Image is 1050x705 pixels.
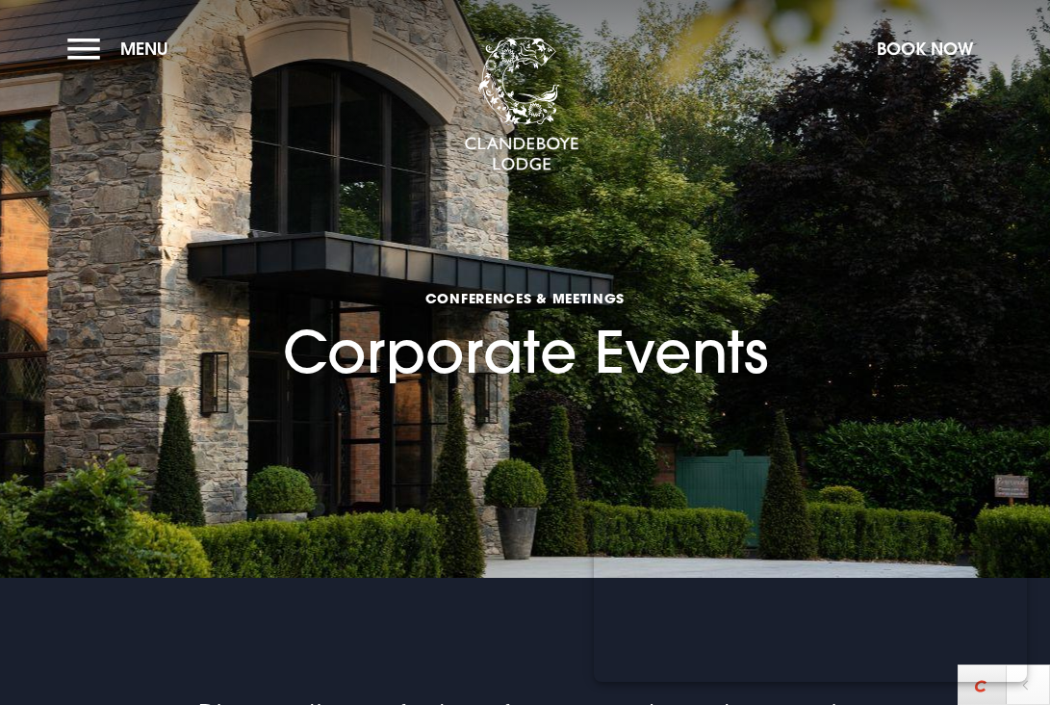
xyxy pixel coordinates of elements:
[464,38,579,172] img: Clandeboye Lodge
[120,38,168,60] span: Menu
[283,289,768,307] span: Conferences & Meetings
[867,28,983,69] button: Book Now
[966,671,995,700] img: Yii
[67,28,178,69] button: Menu
[283,201,768,386] h1: Corporate Events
